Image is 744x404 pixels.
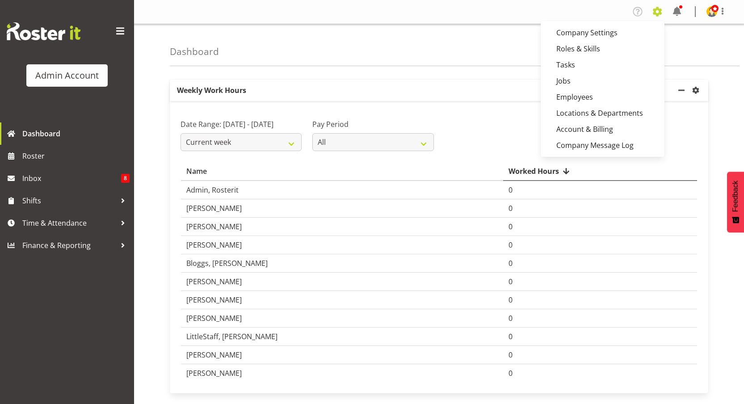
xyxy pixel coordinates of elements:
label: Date Range: [DATE] - [DATE] [181,119,302,130]
span: 0 [509,332,513,341]
td: Admin, Rosterit [181,181,503,199]
td: [PERSON_NAME] [181,291,503,309]
span: 0 [509,222,513,231]
span: 0 [509,368,513,378]
span: 0 [509,295,513,305]
span: 0 [509,313,513,323]
h4: Dashboard [170,46,219,57]
span: 0 [509,185,513,195]
img: admin-rosteritf9cbda91fdf824d97c9d6345b1f660ea.png [706,6,717,17]
a: Company Settings [541,25,664,41]
td: [PERSON_NAME] [181,236,503,254]
span: 8 [121,174,130,183]
span: Name [186,166,207,177]
span: Inbox [22,172,121,185]
span: Shifts [22,194,116,207]
span: Feedback [731,181,740,212]
button: Feedback - Show survey [727,172,744,232]
a: Locations & Departments [541,105,664,121]
span: 0 [509,277,513,286]
img: Rosterit website logo [7,22,80,40]
td: [PERSON_NAME] [181,364,503,382]
span: Time & Attendance [22,216,116,230]
a: Jobs [541,73,664,89]
a: Account & Billing [541,121,664,137]
span: 0 [509,258,513,268]
div: Admin Account [35,69,99,82]
span: Worked Hours [509,166,559,177]
span: Roster [22,149,130,163]
p: Weekly Work Hours [170,80,676,101]
td: [PERSON_NAME] [181,346,503,364]
span: Dashboard [22,127,130,140]
a: settings [690,85,705,96]
td: [PERSON_NAME] [181,309,503,328]
td: Bloggs, [PERSON_NAME] [181,254,503,273]
span: 0 [509,203,513,213]
td: [PERSON_NAME] [181,273,503,291]
a: Tasks [541,57,664,73]
a: Employees [541,89,664,105]
a: Roles & Skills [541,41,664,57]
td: [PERSON_NAME] [181,218,503,236]
label: Pay Period [312,119,433,130]
span: 0 [509,350,513,360]
span: Finance & Reporting [22,239,116,252]
a: Company Message Log [541,137,664,153]
a: minimize [676,80,690,101]
td: LittleStaff, [PERSON_NAME] [181,328,503,346]
span: 0 [509,240,513,250]
td: [PERSON_NAME] [181,199,503,218]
